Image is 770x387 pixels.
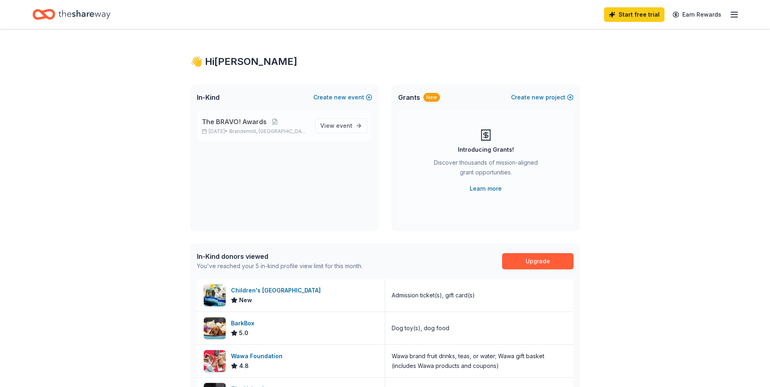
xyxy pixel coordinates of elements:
[313,92,372,102] button: Createnewevent
[511,92,574,102] button: Createnewproject
[204,284,226,306] img: Image for Children's Museum of Richmond
[398,92,420,102] span: Grants
[315,118,367,133] a: View event
[231,318,258,328] div: BarkBox
[392,323,449,333] div: Dog toy(s), dog food
[334,92,346,102] span: new
[231,351,286,361] div: Wawa Foundation
[320,121,352,131] span: View
[204,350,226,372] img: Image for Wawa Foundation
[239,295,252,305] span: New
[202,128,308,135] p: [DATE] •
[604,7,664,22] a: Start free trial
[231,286,324,295] div: Children's [GEOGRAPHIC_DATA]
[229,128,308,135] span: Brandermill, [GEOGRAPHIC_DATA]
[197,261,362,271] div: You've reached your 5 in-kind profile view limit for this month.
[239,361,249,371] span: 4.8
[197,92,220,102] span: In-Kind
[204,317,226,339] img: Image for BarkBox
[239,328,248,338] span: 5.0
[668,7,726,22] a: Earn Rewards
[197,252,362,261] div: In-Kind donors viewed
[532,92,544,102] span: new
[392,351,567,371] div: Wawa brand fruit drinks, teas, or water; Wawa gift basket (includes Wawa products and coupons)
[392,290,475,300] div: Admission ticket(s), gift card(s)
[470,184,502,193] a: Learn more
[502,253,574,269] a: Upgrade
[431,158,541,181] div: Discover thousands of mission-aligned grant opportunities.
[190,55,580,68] div: 👋 Hi [PERSON_NAME]
[32,5,110,24] a: Home
[458,145,514,155] div: Introducing Grants!
[202,117,267,127] span: The BRAVO! Awards
[336,122,352,129] span: event
[423,93,440,102] div: New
